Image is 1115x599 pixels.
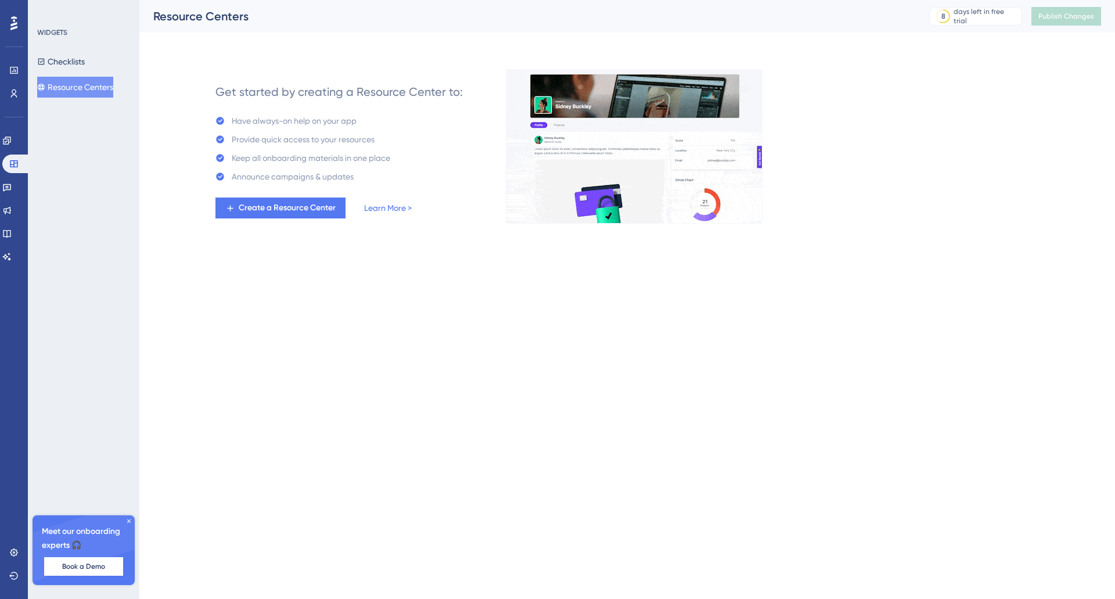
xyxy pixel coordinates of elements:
[232,114,357,128] div: Have always-on help on your app
[232,132,375,146] div: Provide quick access to your resources
[37,51,85,72] button: Checklists
[215,198,346,218] button: Create a Resource Center
[44,557,123,576] button: Book a Demo
[941,12,945,21] div: 8
[239,201,336,215] span: Create a Resource Center
[232,151,390,165] div: Keep all onboarding materials in one place
[1031,7,1101,26] button: Publish Changes
[232,170,354,184] div: Announce campaigns & updates
[1038,12,1094,21] span: Publish Changes
[37,28,67,37] div: WIDGETS
[506,69,762,224] img: 0356d1974f90e2cc51a660023af54dec.gif
[42,525,125,553] span: Meet our onboarding experts 🎧
[364,201,412,215] a: Learn More >
[153,8,900,24] div: Resource Centers
[954,7,1018,26] div: days left in free trial
[37,77,113,98] button: Resource Centers
[62,562,105,571] span: Book a Demo
[215,84,463,100] div: Get started by creating a Resource Center to:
